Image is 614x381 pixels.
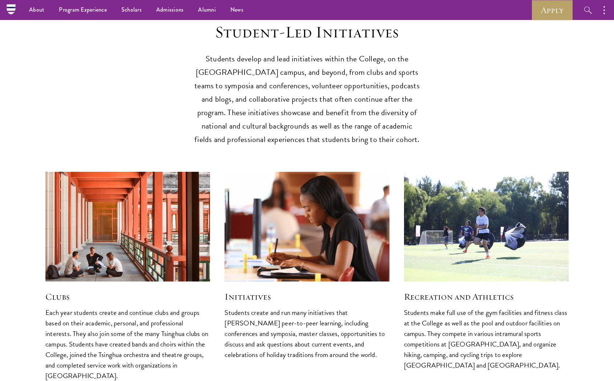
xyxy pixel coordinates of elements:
[404,291,569,303] h5: Recreation and Athletics
[45,307,210,381] p: Each year students create and continue clubs and groups based on their academic, personal, and pr...
[194,22,420,42] h3: Student-Led Initiatives
[194,52,420,146] p: Students develop and lead initiatives within the College, on the [GEOGRAPHIC_DATA] campus, and be...
[225,307,389,360] p: Students create and run many initiatives that [PERSON_NAME] peer-to-peer learning, including conf...
[404,307,569,370] p: Students make full use of the gym facilities and fitness class at the College as well as the pool...
[45,291,210,303] h5: Clubs
[225,291,389,303] h5: Initiatives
